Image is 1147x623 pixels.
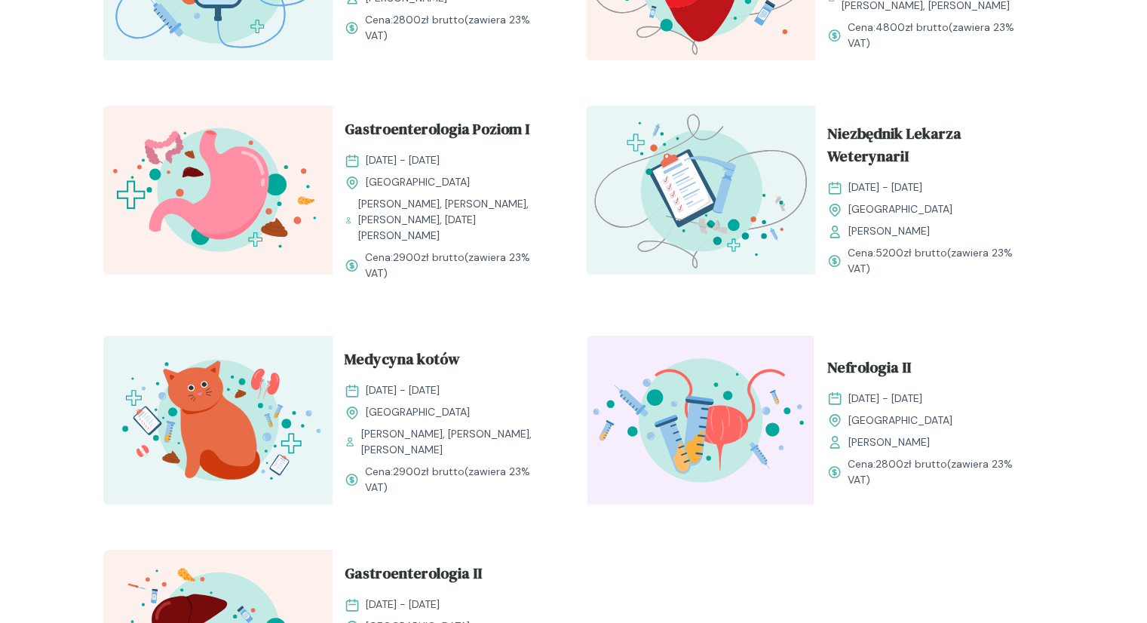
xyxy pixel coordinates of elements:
a: Medycyna kotów [345,348,550,376]
span: Cena: (zawiera 23% VAT) [848,20,1032,51]
span: 2800 zł brutto [876,457,947,471]
span: [GEOGRAPHIC_DATA] [366,404,470,420]
img: aHe4VUMqNJQqH-M0_ProcMH_T.svg [586,106,815,275]
span: [DATE] - [DATE] [366,597,440,612]
span: Cena: (zawiera 23% VAT) [848,245,1032,277]
span: [DATE] - [DATE] [848,180,922,195]
span: Cena: (zawiera 23% VAT) [365,12,550,44]
a: Nefrologia II [827,356,1032,385]
span: Medycyna kotów [345,348,460,376]
span: [PERSON_NAME], [PERSON_NAME], [PERSON_NAME], [DATE][PERSON_NAME] [358,196,550,244]
span: [PERSON_NAME] [848,434,930,450]
span: [DATE] - [DATE] [366,152,440,168]
span: [GEOGRAPHIC_DATA] [848,413,952,428]
span: 2800 zł brutto [393,13,465,26]
span: [GEOGRAPHIC_DATA] [848,201,952,217]
span: 5200 zł brutto [876,246,947,259]
span: 4800 zł brutto [876,20,949,34]
span: 2900 zł brutto [393,465,465,478]
span: [DATE] - [DATE] [366,382,440,398]
span: [DATE] - [DATE] [848,391,922,407]
a: Gastroenterologia II [345,562,550,591]
span: Nefrologia II [827,356,911,385]
img: ZpgBUh5LeNNTxPrX_Uro_T.svg [586,336,815,505]
span: Cena: (zawiera 23% VAT) [848,456,1032,488]
span: Gastroenterologia Poziom I [345,118,529,146]
span: Cena: (zawiera 23% VAT) [365,464,550,496]
a: Niezbędnik Lekarza WeterynariI [827,122,1032,173]
span: [PERSON_NAME] [848,223,930,239]
span: Cena: (zawiera 23% VAT) [365,250,550,281]
span: [PERSON_NAME], [PERSON_NAME], [PERSON_NAME] [361,426,549,458]
a: Gastroenterologia Poziom I [345,118,550,146]
span: [GEOGRAPHIC_DATA] [366,174,470,190]
img: aHfQZEMqNJQqH-e8_MedKot_T.svg [103,336,333,505]
span: 2900 zł brutto [393,250,465,264]
img: Zpbdlx5LeNNTxNvT_GastroI_T.svg [103,106,333,275]
span: Gastroenterologia II [345,562,482,591]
